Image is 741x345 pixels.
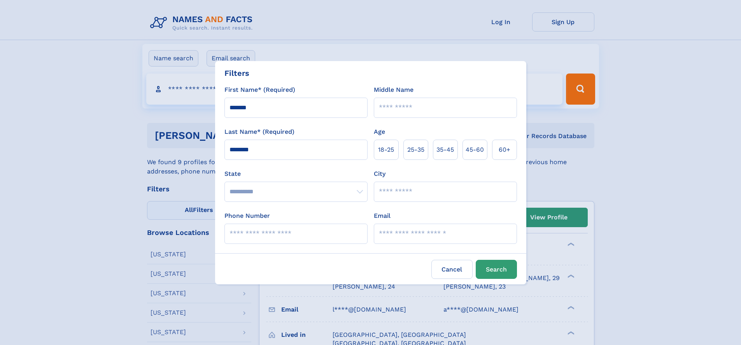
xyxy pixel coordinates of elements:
label: Age [374,127,385,137]
label: Email [374,211,391,221]
span: 18‑25 [378,145,394,154]
span: 35‑45 [436,145,454,154]
label: Last Name* (Required) [224,127,294,137]
span: 25‑35 [407,145,424,154]
label: Middle Name [374,85,413,95]
button: Search [476,260,517,279]
label: Cancel [431,260,473,279]
label: Phone Number [224,211,270,221]
label: State [224,169,368,179]
div: Filters [224,67,249,79]
span: 60+ [499,145,510,154]
label: First Name* (Required) [224,85,295,95]
span: 45‑60 [466,145,484,154]
label: City [374,169,385,179]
